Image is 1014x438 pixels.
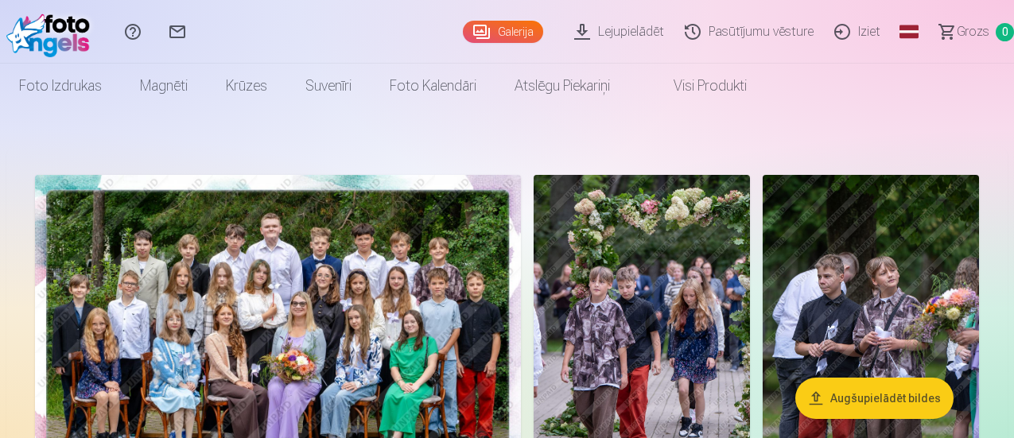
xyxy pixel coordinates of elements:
[371,64,495,108] a: Foto kalendāri
[6,6,98,57] img: /fa3
[463,21,543,43] a: Galerija
[207,64,286,108] a: Krūzes
[957,22,989,41] span: Grozs
[495,64,629,108] a: Atslēgu piekariņi
[286,64,371,108] a: Suvenīri
[795,378,954,419] button: Augšupielādēt bildes
[629,64,766,108] a: Visi produkti
[996,23,1014,41] span: 0
[121,64,207,108] a: Magnēti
